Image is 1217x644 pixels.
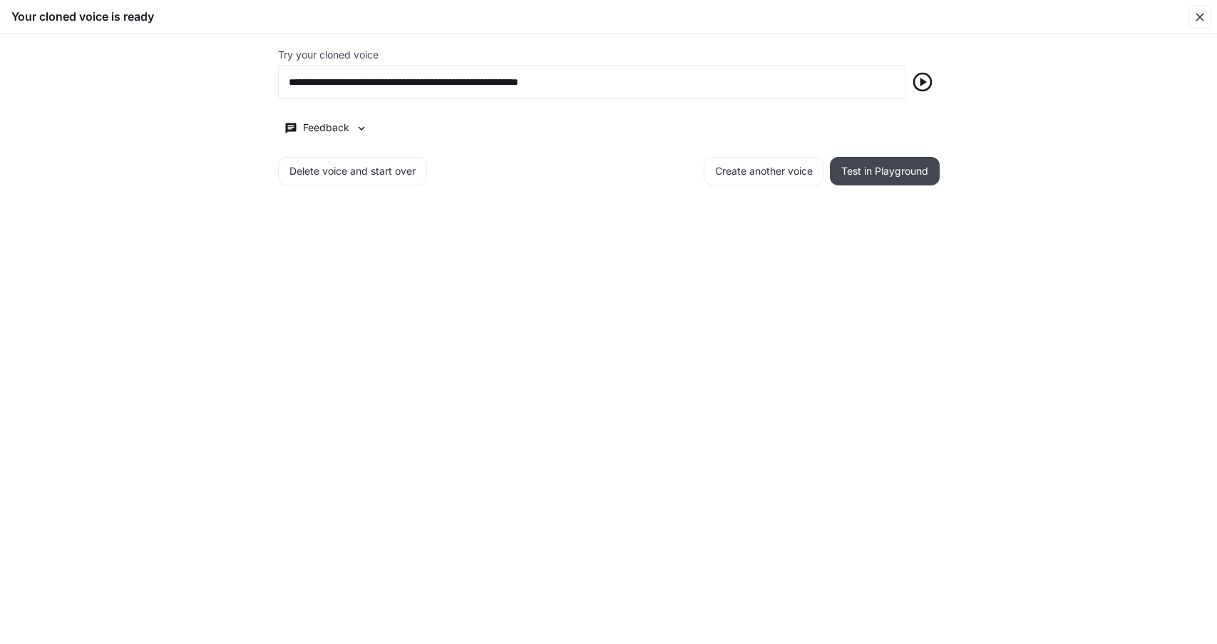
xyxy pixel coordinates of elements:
button: Create another voice [704,157,824,185]
button: Feedback [278,116,375,140]
button: Delete voice and start over [278,157,427,185]
p: Try your cloned voice [278,50,379,60]
button: Test in Playground [830,157,940,185]
h5: Your cloned voice is ready [11,9,154,24]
